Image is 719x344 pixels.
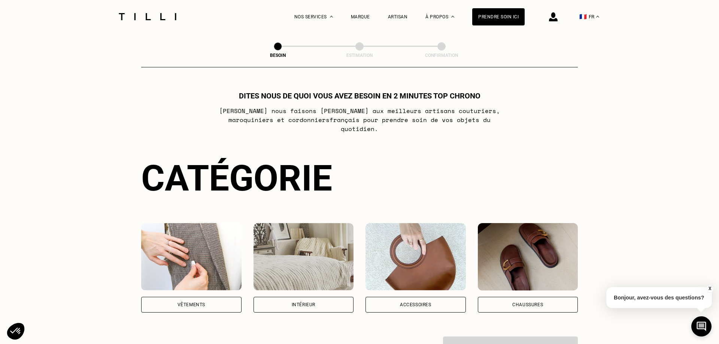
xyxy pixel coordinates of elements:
[472,8,525,25] a: Prendre soin ici
[211,106,508,133] p: [PERSON_NAME] nous faisons [PERSON_NAME] aux meilleurs artisans couturiers , maroquiniers et cord...
[178,302,205,307] div: Vêtements
[141,157,578,199] div: Catégorie
[292,302,315,307] div: Intérieur
[478,223,578,290] img: Chaussures
[706,284,713,293] button: X
[322,53,397,58] div: Estimation
[400,302,431,307] div: Accessoires
[365,223,466,290] img: Accessoires
[239,91,480,100] h1: Dites nous de quoi vous avez besoin en 2 minutes top chrono
[351,14,370,19] a: Marque
[451,16,454,18] img: Menu déroulant à propos
[254,223,354,290] img: Intérieur
[606,287,712,308] p: Bonjour, avez-vous des questions?
[404,53,479,58] div: Confirmation
[579,13,587,20] span: 🇫🇷
[330,16,333,18] img: Menu déroulant
[116,13,179,20] img: Logo du service de couturière Tilli
[141,223,242,290] img: Vêtements
[512,302,543,307] div: Chaussures
[596,16,599,18] img: menu déroulant
[388,14,408,19] a: Artisan
[549,12,558,21] img: icône connexion
[240,53,315,58] div: Besoin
